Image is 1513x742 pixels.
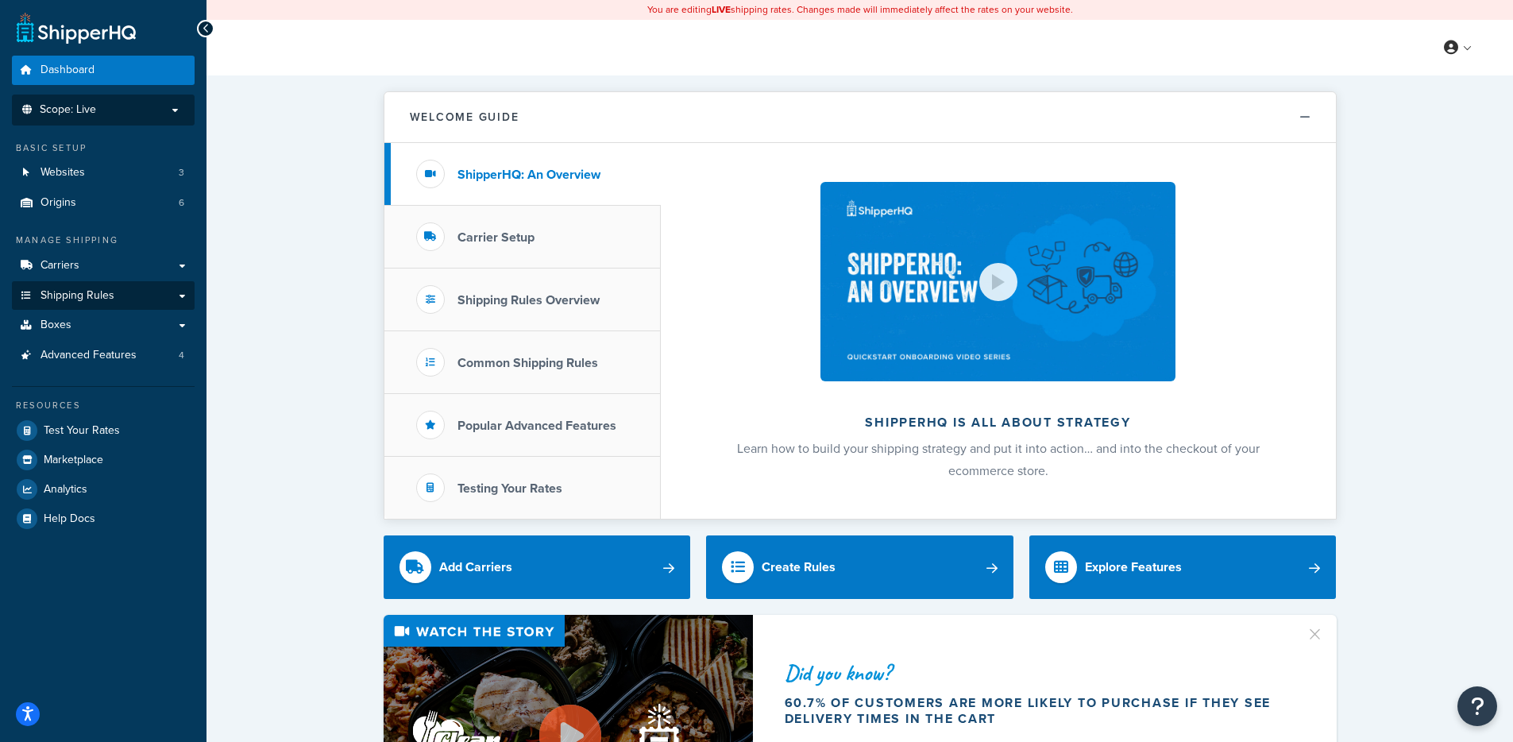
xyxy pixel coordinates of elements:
[179,349,184,362] span: 4
[457,356,598,370] h3: Common Shipping Rules
[12,141,195,155] div: Basic Setup
[44,454,103,467] span: Marketplace
[712,2,731,17] b: LIVE
[44,512,95,526] span: Help Docs
[12,251,195,280] a: Carriers
[12,188,195,218] li: Origins
[785,662,1287,684] div: Did you know?
[40,103,96,117] span: Scope: Live
[12,311,195,340] a: Boxes
[384,535,691,599] a: Add Carriers
[41,319,71,332] span: Boxes
[12,341,195,370] li: Advanced Features
[12,341,195,370] a: Advanced Features4
[1457,686,1497,726] button: Open Resource Center
[706,535,1013,599] a: Create Rules
[12,281,195,311] a: Shipping Rules
[179,166,184,180] span: 3
[384,92,1336,143] button: Welcome Guide
[703,415,1294,430] h2: ShipperHQ is all about strategy
[1085,556,1182,578] div: Explore Features
[12,399,195,412] div: Resources
[12,188,195,218] a: Origins6
[457,230,535,245] h3: Carrier Setup
[457,481,562,496] h3: Testing Your Rates
[12,158,195,187] li: Websites
[12,416,195,445] a: Test Your Rates
[762,556,836,578] div: Create Rules
[1029,535,1337,599] a: Explore Features
[12,234,195,247] div: Manage Shipping
[44,483,87,497] span: Analytics
[12,56,195,85] a: Dashboard
[41,259,79,272] span: Carriers
[820,182,1175,381] img: ShipperHQ is all about strategy
[439,556,512,578] div: Add Carriers
[457,419,616,433] h3: Popular Advanced Features
[737,439,1260,480] span: Learn how to build your shipping strategy and put it into action… and into the checkout of your e...
[785,695,1287,727] div: 60.7% of customers are more likely to purchase if they see delivery times in the cart
[44,424,120,438] span: Test Your Rates
[12,158,195,187] a: Websites3
[179,196,184,210] span: 6
[457,293,600,307] h3: Shipping Rules Overview
[12,475,195,504] a: Analytics
[410,111,519,123] h2: Welcome Guide
[457,168,600,182] h3: ShipperHQ: An Overview
[12,446,195,474] a: Marketplace
[41,196,76,210] span: Origins
[41,349,137,362] span: Advanced Features
[41,64,95,77] span: Dashboard
[41,289,114,303] span: Shipping Rules
[12,504,195,533] a: Help Docs
[41,166,85,180] span: Websites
